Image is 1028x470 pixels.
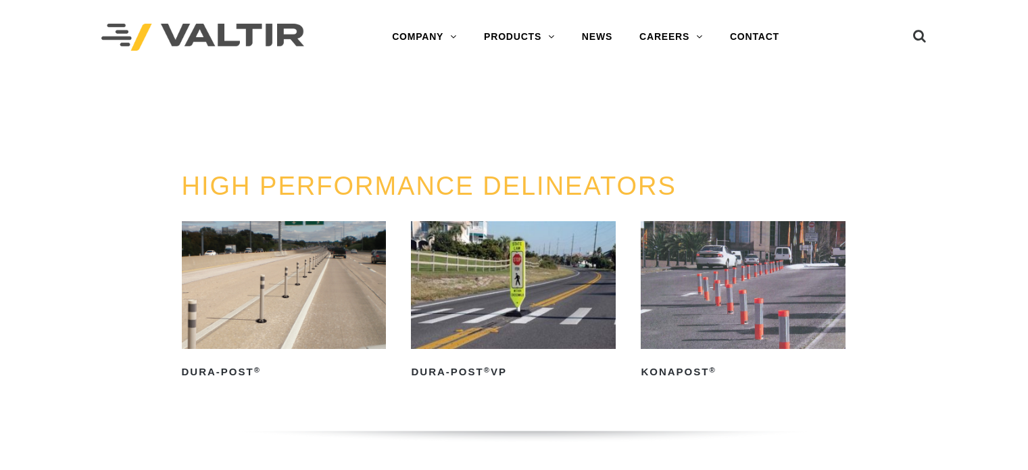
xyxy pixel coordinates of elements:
sup: ® [254,366,261,374]
a: HIGH PERFORMANCE DELINEATORS [182,172,677,200]
sup: ® [709,366,716,374]
a: CONTACT [716,24,793,51]
a: COMPANY [378,24,470,51]
h2: Dura-Post VP [411,361,616,383]
img: Valtir [101,24,304,51]
a: NEWS [568,24,626,51]
a: CAREERS [626,24,716,51]
h2: KonaPost [641,361,846,383]
a: Dura-Post® [182,221,387,383]
a: PRODUCTS [470,24,568,51]
h2: Dura-Post [182,361,387,383]
a: Dura-Post®VP [411,221,616,383]
sup: ® [484,366,491,374]
a: KonaPost® [641,221,846,383]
